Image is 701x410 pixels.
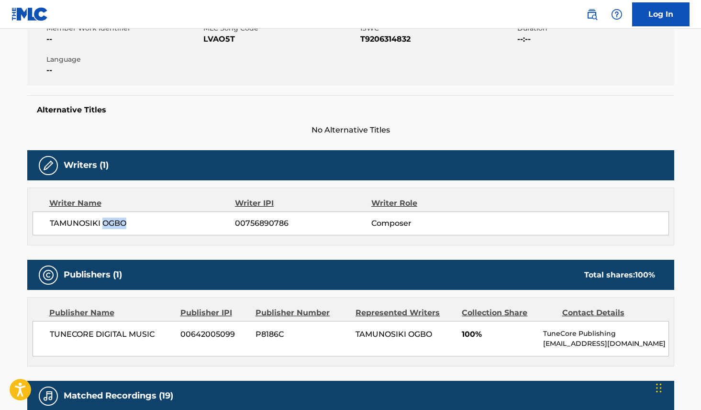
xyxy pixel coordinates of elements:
[235,218,371,229] span: 00756890786
[64,390,173,401] h5: Matched Recordings (19)
[517,33,672,45] span: --:--
[50,329,174,340] span: TUNECORE DIGITAL MUSIC
[607,5,626,24] div: Help
[64,160,109,171] h5: Writers (1)
[46,65,201,76] span: --
[235,198,371,209] div: Writer IPI
[203,33,358,45] span: LVAO5T
[635,270,655,279] span: 100 %
[37,105,665,115] h5: Alternative Titles
[43,390,54,402] img: Matched Recordings
[256,307,348,319] div: Publisher Number
[49,198,235,209] div: Writer Name
[356,307,455,319] div: Represented Writers
[46,55,201,65] span: Language
[46,33,201,45] span: --
[543,329,668,339] p: TuneCore Publishing
[50,218,235,229] span: TAMUNOSIKI OGBO
[43,269,54,281] img: Publishers
[360,33,515,45] span: T9206314832
[371,198,495,209] div: Writer Role
[543,339,668,349] p: [EMAIL_ADDRESS][DOMAIN_NAME]
[43,160,54,171] img: Writers
[584,269,655,281] div: Total shares:
[462,307,555,319] div: Collection Share
[256,329,348,340] span: P8186C
[64,269,122,280] h5: Publishers (1)
[582,5,601,24] a: Public Search
[611,9,623,20] img: help
[586,9,598,20] img: search
[371,218,495,229] span: Composer
[49,307,173,319] div: Publisher Name
[356,330,432,339] span: TAMUNOSIKI OGBO
[562,307,655,319] div: Contact Details
[11,7,48,21] img: MLC Logo
[27,124,674,136] span: No Alternative Titles
[462,329,536,340] span: 100%
[180,329,248,340] span: 00642005099
[632,2,690,26] a: Log In
[653,364,701,410] iframe: Chat Widget
[180,307,248,319] div: Publisher IPI
[656,374,662,402] div: Drag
